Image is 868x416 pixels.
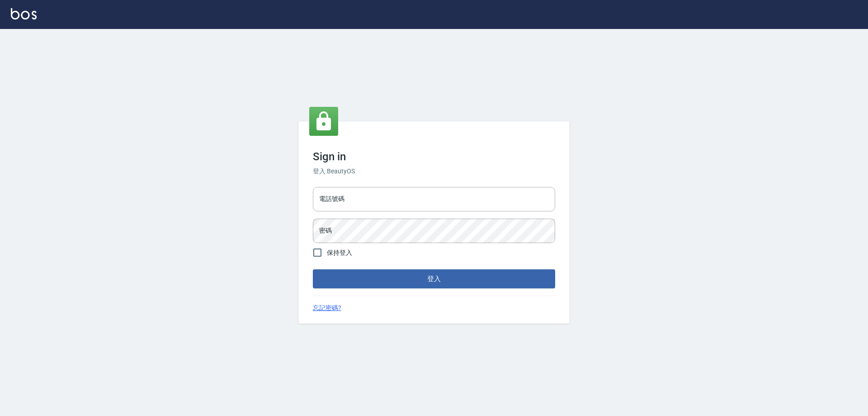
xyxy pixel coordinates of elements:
h6: 登入 BeautyOS [313,167,555,176]
img: Logo [11,8,37,19]
button: 登入 [313,269,555,288]
a: 忘記密碼? [313,303,341,313]
span: 保持登入 [327,248,352,258]
h3: Sign in [313,150,555,163]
